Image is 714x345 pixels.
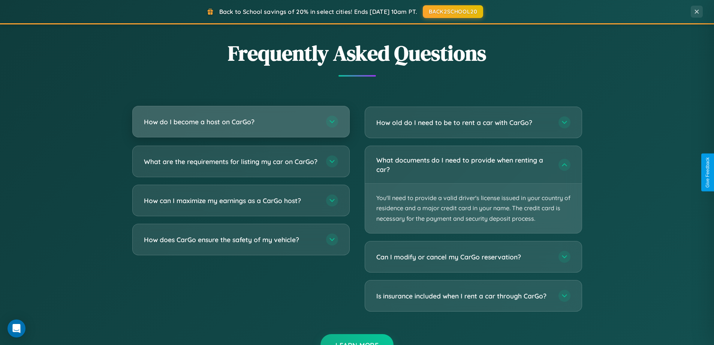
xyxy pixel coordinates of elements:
h3: Is insurance included when I rent a car through CarGo? [376,291,551,301]
h3: How does CarGo ensure the safety of my vehicle? [144,235,319,244]
h3: How old do I need to be to rent a car with CarGo? [376,118,551,127]
button: BACK2SCHOOL20 [423,5,483,18]
h3: What are the requirements for listing my car on CarGo? [144,157,319,166]
h2: Frequently Asked Questions [132,39,582,68]
h3: What documents do I need to provide when renting a car? [376,155,551,174]
div: Open Intercom Messenger [7,319,25,337]
span: Back to School savings of 20% in select cities! Ends [DATE] 10am PT. [219,8,417,15]
h3: Can I modify or cancel my CarGo reservation? [376,252,551,262]
div: Give Feedback [705,157,710,188]
h3: How can I maximize my earnings as a CarGo host? [144,196,319,205]
p: You'll need to provide a valid driver's license issued in your country of residence and a major c... [365,184,582,233]
h3: How do I become a host on CarGo? [144,117,319,127]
